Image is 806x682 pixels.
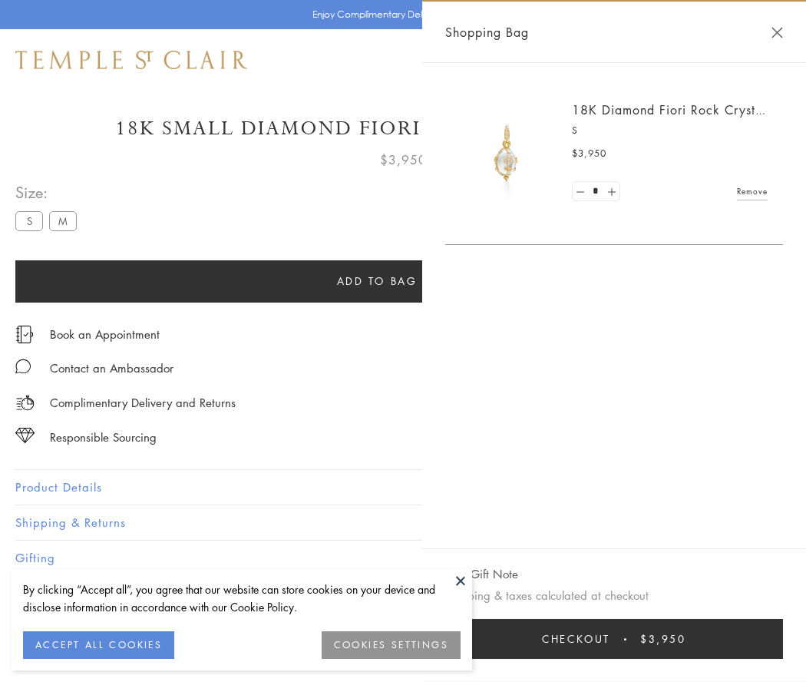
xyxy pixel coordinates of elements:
[50,393,236,412] p: Complimentary Delivery and Returns
[15,393,35,412] img: icon_delivery.svg
[15,326,34,343] img: icon_appointment.svg
[15,260,738,303] button: Add to bag
[15,359,31,374] img: MessageIcon-01_2.svg
[445,619,783,659] button: Checkout $3,950
[445,564,518,584] button: Add Gift Note
[771,27,783,38] button: Close Shopping Bag
[322,631,461,659] button: COOKIES SETTINGS
[461,108,553,200] img: P51889-E11FIORI
[603,182,619,201] a: Set quantity to 2
[312,7,487,22] p: Enjoy Complimentary Delivery & Returns
[573,182,588,201] a: Set quantity to 0
[640,631,686,647] span: $3,950
[50,359,173,378] div: Contact an Ambassador
[15,180,83,205] span: Size:
[23,631,174,659] button: ACCEPT ALL COOKIES
[15,428,35,443] img: icon_sourcing.svg
[15,211,43,230] label: S
[15,115,791,142] h1: 18K Small Diamond Fiori Rock Crystal Amulet
[15,505,791,540] button: Shipping & Returns
[50,428,157,447] div: Responsible Sourcing
[445,586,783,605] p: Shipping & taxes calculated at checkout
[15,470,791,505] button: Product Details
[542,631,610,647] span: Checkout
[15,541,791,575] button: Gifting
[15,51,247,69] img: Temple St. Clair
[380,150,427,170] span: $3,950
[50,326,160,343] a: Book an Appointment
[445,22,529,42] span: Shopping Bag
[737,183,768,200] a: Remove
[23,581,461,616] div: By clicking “Accept all”, you agree that our website can store cookies on your device and disclos...
[572,123,768,138] p: S
[572,146,606,161] span: $3,950
[49,211,77,230] label: M
[337,273,418,290] span: Add to bag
